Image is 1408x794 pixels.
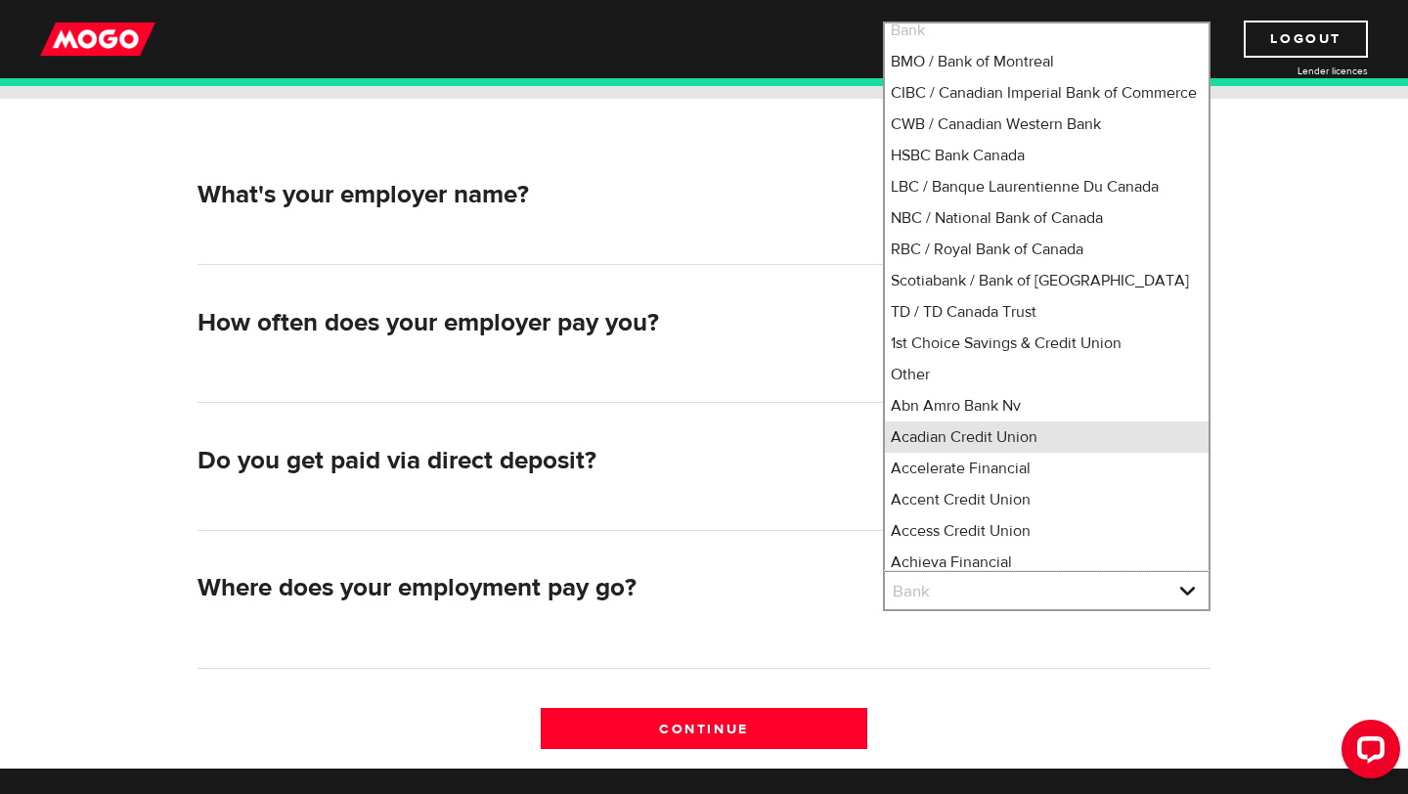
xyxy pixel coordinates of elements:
[885,109,1209,140] li: CWB / Canadian Western Bank
[198,446,868,476] h2: Do you get paid via direct deposit?
[885,453,1209,484] li: Accelerate Financial
[885,265,1209,296] li: Scotiabank / Bank of [GEOGRAPHIC_DATA]
[885,484,1209,515] li: Accent Credit Union
[885,46,1209,77] li: BMO / Bank of Montreal
[885,328,1209,359] li: 1st Choice Savings & Credit Union
[1244,21,1368,58] a: Logout
[541,708,868,749] input: Continue
[198,180,868,210] h2: What's your employer name?
[885,15,1209,46] li: Bank
[885,547,1209,578] li: Achieva Financial
[885,359,1209,390] li: Other
[1221,64,1368,78] a: Lender licences
[885,140,1209,171] li: HSBC Bank Canada
[198,308,868,338] h2: How often does your employer pay you?
[885,421,1209,453] li: Acadian Credit Union
[885,296,1209,328] li: TD / TD Canada Trust
[40,21,155,58] img: mogo_logo-11ee424be714fa7cbb0f0f49df9e16ec.png
[885,202,1209,234] li: NBC / National Bank of Canada
[198,573,868,603] h2: Where does your employment pay go?
[885,234,1209,265] li: RBC / Royal Bank of Canada
[885,390,1209,421] li: Abn Amro Bank Nv
[885,515,1209,547] li: Access Credit Union
[885,77,1209,109] li: CIBC / Canadian Imperial Bank of Commerce
[885,171,1209,202] li: LBC / Banque Laurentienne Du Canada
[1326,712,1408,794] iframe: LiveChat chat widget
